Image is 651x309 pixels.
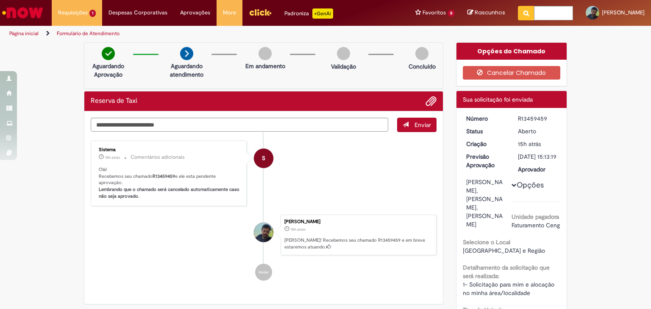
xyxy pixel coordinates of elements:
p: +GenAi [312,8,333,19]
b: Unidade pagadora [512,213,559,221]
div: System [254,149,273,168]
img: img-circle-grey.png [415,47,428,60]
p: [PERSON_NAME]! Recebemos seu chamado R13459459 e em breve estaremos atuando. [284,237,432,250]
img: click_logo_yellow_360x200.png [249,6,272,19]
span: 15h atrás [518,140,541,148]
a: Formulário de Atendimento [57,30,120,37]
p: Validação [331,62,356,71]
b: Lembrando que o chamado será cancelado automaticamente caso não seja aprovado. [99,186,241,199]
dt: Número [460,114,512,123]
span: Enviar [415,121,431,129]
div: [DATE] 15:13:19 [518,152,557,161]
img: img-circle-grey.png [259,47,272,60]
span: 8 [448,10,455,17]
div: [PERSON_NAME], [PERSON_NAME], [PERSON_NAME] [466,178,506,229]
p: Concluído [409,62,436,71]
dt: Aprovador [512,165,564,174]
button: Adicionar anexos [426,96,437,107]
dt: Status [460,127,512,135]
span: Despesas Corporativas [108,8,167,17]
button: Enviar [397,118,437,132]
b: R13459459 [153,173,175,179]
span: Aprovações [180,8,210,17]
div: Opções do Chamado [456,43,567,60]
span: 15h atrás [105,155,120,160]
img: ServiceNow [1,4,45,21]
div: Marcelo Pasquali [254,223,273,242]
img: check-circle-green.png [102,47,115,60]
span: 1 [89,10,96,17]
small: Comentários adicionais [131,154,185,161]
div: [PERSON_NAME] [284,219,432,224]
a: Rascunhos [467,9,505,17]
button: Cancelar Chamado [463,66,561,80]
img: arrow-next.png [180,47,193,60]
span: Faturamento Ceng [512,221,560,229]
span: Sua solicitação foi enviada [463,96,533,103]
span: 15h atrás [291,227,306,232]
img: img-circle-grey.png [337,47,350,60]
ul: Histórico de tíquete [91,132,437,289]
p: Aguardando atendimento [166,62,207,79]
textarea: Digite sua mensagem aqui... [91,118,388,132]
h2: Reserva de Taxi Histórico de tíquete [91,97,137,105]
div: Aberto [518,127,557,135]
li: Marcelo Pasquali [91,215,437,255]
p: Olá! Recebemos seu chamado e ele esta pendente aprovação. [99,166,240,200]
span: 1- Solicitação para mim e alocação no minha área/localidade [463,281,556,297]
button: Pesquisar [518,6,534,20]
span: S [262,148,265,168]
time: 28/08/2025 17:13:19 [291,227,306,232]
span: [GEOGRAPHIC_DATA] e Região [463,247,545,254]
span: More [223,8,236,17]
div: 28/08/2025 17:13:19 [518,140,557,148]
dt: Criação [460,140,512,148]
span: [PERSON_NAME] [602,9,645,16]
dt: Previsão Aprovação [460,152,512,169]
b: Detalhamento da solicitação que será realizada: [463,264,550,280]
div: R13459459 [518,114,557,123]
ul: Trilhas de página [6,26,428,41]
b: Selecione o Local [463,238,510,246]
p: Aguardando Aprovação [88,62,129,79]
p: Em andamento [245,62,285,70]
span: Requisições [58,8,88,17]
span: Favoritos [423,8,446,17]
time: 28/08/2025 17:13:35 [105,155,120,160]
a: Página inicial [9,30,39,37]
div: Sistema [99,147,240,152]
span: Rascunhos [475,8,505,17]
div: Padroniza [284,8,333,19]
